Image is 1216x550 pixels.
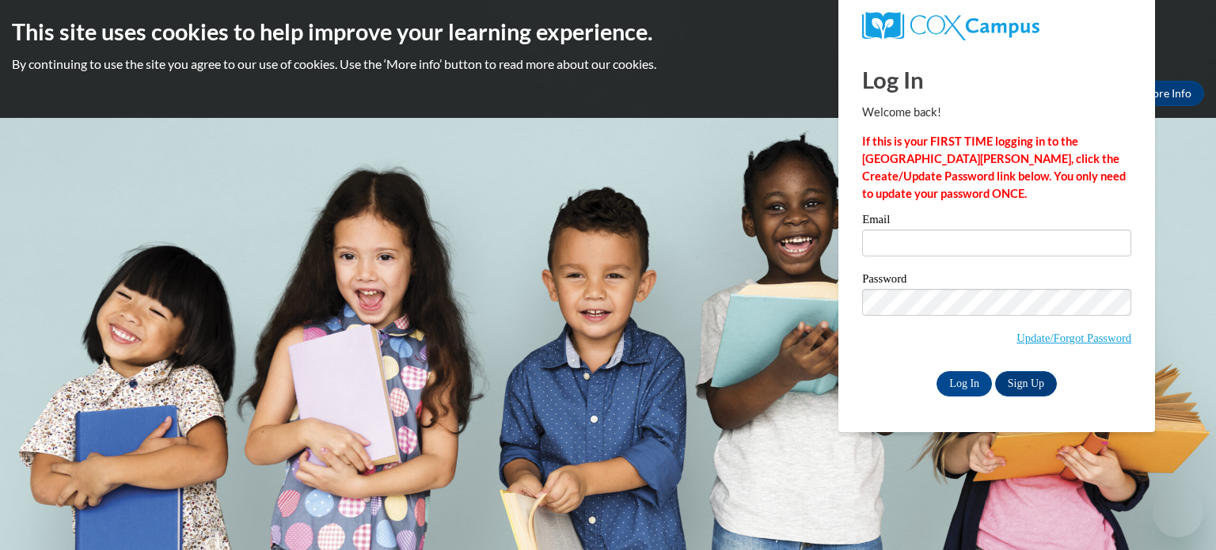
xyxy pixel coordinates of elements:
[862,214,1131,229] label: Email
[862,273,1131,289] label: Password
[12,55,1204,73] p: By continuing to use the site you agree to our use of cookies. Use the ‘More info’ button to read...
[937,371,992,396] input: Log In
[862,63,1131,96] h1: Log In
[862,104,1131,121] p: Welcome back!
[1153,487,1203,537] iframe: Button to launch messaging window
[862,12,1039,40] img: COX Campus
[1016,332,1131,344] a: Update/Forgot Password
[995,371,1057,396] a: Sign Up
[1130,81,1204,106] a: More Info
[862,12,1131,40] a: COX Campus
[862,135,1126,200] strong: If this is your FIRST TIME logging in to the [GEOGRAPHIC_DATA][PERSON_NAME], click the Create/Upd...
[12,16,1204,47] h2: This site uses cookies to help improve your learning experience.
